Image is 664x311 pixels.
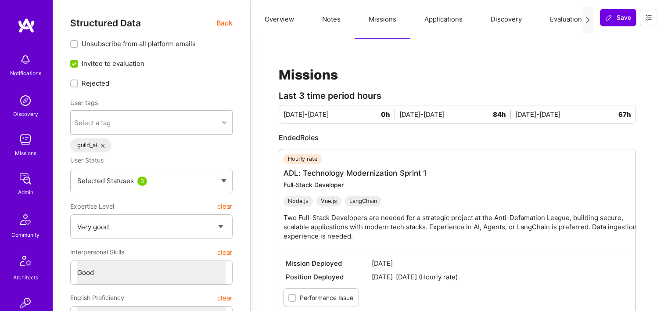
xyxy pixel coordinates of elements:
div: Vue.js [316,196,341,206]
label: Performance Issue [300,293,353,302]
img: discovery [17,92,34,109]
img: admin teamwork [17,170,34,188]
div: Last 3 time period hours [279,91,636,101]
span: Save [605,13,631,22]
i: icon Close [101,144,104,148]
span: Mission Deployed [286,259,372,268]
span: Structured Data [70,18,141,29]
div: Community [11,230,39,239]
button: clear [217,244,233,260]
div: Full-Stack Developer [284,181,640,189]
i: icon Chevron [222,120,226,125]
img: teamwork [17,131,34,148]
button: clear [217,290,233,306]
span: [DATE] [372,259,629,268]
button: clear [217,199,233,214]
img: logo [18,18,35,33]
span: Rejected [82,79,109,88]
span: 0h [381,110,395,119]
span: Back [216,18,233,29]
span: 67h [618,110,631,119]
span: Position Deployed [286,272,372,282]
h1: Missions [279,67,636,83]
p: Two Full-Stack Developers are needed for a strategic project at the Anti-Defamation League, build... [284,213,640,241]
div: Node.js [284,196,313,206]
span: Selected Statuses [77,177,134,185]
span: English Proficiency [70,290,124,306]
a: ADL: Technology Modernization Sprint 1 [284,169,427,177]
span: [DATE]-[DATE] (Hourly rate) [372,272,629,282]
span: User Status [70,156,104,164]
button: Save [600,9,636,26]
div: [DATE]-[DATE] [399,110,515,119]
span: Expertise Level [70,199,114,214]
i: icon Next [585,17,591,23]
span: 84h [493,110,511,119]
label: User tags [70,98,98,107]
div: Ended Roles [279,133,636,142]
img: Community [15,209,36,230]
div: Architects [13,273,38,282]
div: Discovery [13,109,38,119]
div: Notifications [10,69,41,78]
span: Interpersonal Skills [70,244,124,260]
div: [DATE]-[DATE] [284,110,399,119]
div: Admin [18,188,33,197]
div: [DATE]-[DATE] [515,110,631,119]
div: LangChain [345,196,381,206]
div: Hourly rate [284,154,322,164]
img: caret [221,179,226,183]
span: Unsubscribe from all platform emails [82,39,196,48]
div: 3 [137,177,147,186]
div: guild_ai [70,138,111,152]
img: Architects [15,252,36,273]
div: Select a tag [74,118,111,127]
div: Missions [15,148,36,158]
img: bell [17,51,34,69]
span: Invited to evaluation [82,59,144,68]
